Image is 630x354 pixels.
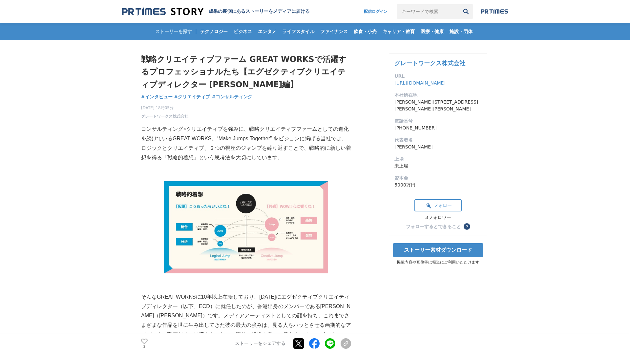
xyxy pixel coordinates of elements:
a: 成果の裏側にあるストーリーをメディアに届ける 成果の裏側にあるストーリーをメディアに届ける [122,7,310,16]
h1: 戦略クリエイティブファーム GREAT WORKSで活躍するプロフェッショナルたち【エグゼクティブクリエイティブディレクター [PERSON_NAME]編】 [141,53,351,91]
dt: 上場 [394,156,482,163]
span: エンタメ [255,29,279,34]
a: グレートワークス株式会社 [141,113,188,119]
dt: 本社所在地 [394,92,482,99]
button: フォロー [414,199,462,211]
span: ファイナンス [318,29,350,34]
input: キーワードで検索 [397,4,459,19]
a: ストーリー素材ダウンロード [393,243,483,257]
a: エンタメ [255,23,279,40]
p: ストーリーをシェアする [235,341,285,347]
a: 施設・団体 [447,23,475,40]
a: #クリエイティブ [174,93,210,100]
dd: [PERSON_NAME] [394,144,482,150]
img: thumbnail_57fed880-a32c-11f0-801e-314050398cb6.png [164,181,328,273]
dt: 電話番号 [394,118,482,125]
a: 配信ログイン [357,4,394,19]
p: 2 [141,345,148,348]
span: [DATE] 18時05分 [141,105,188,111]
a: グレートワークス株式会社 [394,60,465,67]
dd: 5000万円 [394,182,482,188]
a: テクノロジー [198,23,230,40]
p: そんなGREAT WORKSに10年以上在籍しており、[DATE]にエグゼクティブクリエイティブディレクター（以下、ECD）に就任したのが、香港出身のメンバーである[PERSON_NAME]（[... [141,292,351,349]
a: #インタビュー [141,93,173,100]
span: キャリア・教育 [380,29,417,34]
a: ライフスタイル [280,23,317,40]
dd: [PERSON_NAME][STREET_ADDRESS][PERSON_NAME][PERSON_NAME] [394,99,482,112]
span: 医療・健康 [418,29,446,34]
span: 飲食・小売 [351,29,379,34]
span: 施設・団体 [447,29,475,34]
a: ビジネス [231,23,255,40]
dd: 未上場 [394,163,482,169]
a: キャリア・教育 [380,23,417,40]
a: 医療・健康 [418,23,446,40]
dt: URL [394,73,482,80]
img: 成果の裏側にあるストーリーをメディアに届ける [122,7,203,16]
button: ？ [464,223,470,230]
a: ファイナンス [318,23,350,40]
p: 掲載内容や画像等は報道にご利用いただけます [389,260,487,265]
img: prtimes [481,9,508,14]
a: 飲食・小売 [351,23,379,40]
dd: [PHONE_NUMBER] [394,125,482,131]
dt: 資本金 [394,175,482,182]
p: コンサルティング×クリエイティブを強みに、戦略クリエイティブファームとしての進化を続けているGREAT WORKS。“Make Jumps Together” をビジョンに掲げる当社では、ロジッ... [141,125,351,162]
span: テクノロジー [198,29,230,34]
a: #コンサルティング [212,93,252,100]
button: 検索 [459,4,473,19]
a: [URL][DOMAIN_NAME] [394,80,446,86]
dt: 代表者名 [394,137,482,144]
span: ビジネス [231,29,255,34]
h2: 成果の裏側にあるストーリーをメディアに届ける [209,9,310,14]
span: ？ [465,224,469,229]
div: フォローするとできること [406,224,461,229]
div: 3フォロワー [414,215,462,221]
span: ライフスタイル [280,29,317,34]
